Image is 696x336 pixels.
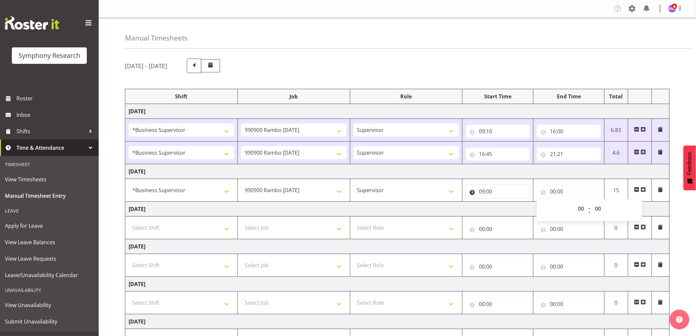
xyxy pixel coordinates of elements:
span: View Leave Requests [5,254,94,264]
td: 15 [605,179,628,202]
h5: [DATE] - [DATE] [125,62,167,69]
h4: Manual Timesheets [125,34,187,42]
td: 0 [605,217,628,239]
input: Click to select... [537,185,601,198]
div: End Time [537,92,601,100]
td: [DATE] [125,164,670,179]
span: Inbox [16,110,95,120]
input: Click to select... [466,125,530,138]
span: : [588,202,591,219]
td: 6.83 [605,119,628,142]
span: View Leave Balances [5,237,94,247]
td: [DATE] [125,104,670,119]
input: Click to select... [537,147,601,161]
input: Click to select... [466,297,530,311]
input: Click to select... [537,297,601,311]
input: Click to select... [466,185,530,198]
div: Unavailability [2,283,97,297]
a: Apply for Leave [2,218,97,234]
a: View Unavailability [2,297,97,313]
input: Click to select... [537,260,601,273]
td: [DATE] [125,239,670,254]
span: Feedback [687,152,693,175]
div: Role [354,92,459,100]
input: Click to select... [466,147,530,161]
td: [DATE] [125,202,670,217]
a: Manual Timesheet Entry [2,188,97,204]
input: Click to select... [466,222,530,236]
a: Submit Unavailability [2,313,97,330]
div: Shift [129,92,234,100]
div: Timesheet [2,158,97,171]
td: 0 [605,254,628,277]
a: View Leave Requests [2,250,97,267]
span: Shifts [16,126,86,136]
div: Start Time [466,92,530,100]
span: Leave/Unavailability Calendar [5,270,94,280]
input: Click to select... [466,260,530,273]
button: Feedback - Show survey [684,145,696,190]
span: Time & Attendance [16,143,86,153]
span: Apply for Leave [5,221,94,231]
td: 4.6 [605,142,628,164]
span: Submit Unavailability [5,317,94,326]
a: View Timesheets [2,171,97,188]
span: Roster [16,93,95,103]
td: 0 [605,292,628,314]
span: View Timesheets [5,174,94,184]
img: hitesh-makan1261.jpg [668,5,676,13]
a: View Leave Balances [2,234,97,250]
img: help-xxl-2.png [676,316,683,323]
div: Symphony Research [18,51,80,61]
div: Job [241,92,347,100]
span: Manual Timesheet Entry [5,191,94,201]
input: Click to select... [537,222,601,236]
div: Leave [2,204,97,218]
span: View Unavailability [5,300,94,310]
td: [DATE] [125,277,670,292]
input: Click to select... [537,125,601,138]
div: Total [608,92,625,100]
a: Leave/Unavailability Calendar [2,267,97,283]
img: Rosterit website logo [5,16,59,30]
td: [DATE] [125,314,670,329]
